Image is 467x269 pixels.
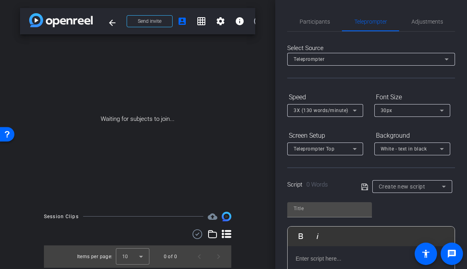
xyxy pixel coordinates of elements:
[411,19,443,24] span: Adjustments
[447,249,457,259] mat-icon: message
[294,146,334,152] span: Teleprompter Top
[379,183,425,190] span: Create new script
[381,108,392,113] span: 30px
[177,16,187,26] mat-icon: account_box
[287,129,363,143] div: Screen Setup
[216,16,225,26] mat-icon: settings
[208,212,217,221] mat-icon: cloud_upload
[190,247,209,266] button: Previous page
[77,253,113,261] div: Items per page:
[374,129,450,143] div: Background
[300,19,330,24] span: Participants
[208,212,217,221] span: Destinations for your clips
[235,16,244,26] mat-icon: info
[294,108,348,113] span: 3X (130 words/minute)
[306,181,328,188] span: 0 Words
[287,180,350,189] div: Script
[44,213,79,221] div: Session Clips
[164,253,177,261] div: 0 of 0
[209,247,228,266] button: Next page
[354,19,387,24] span: Teleprompter
[421,249,431,259] mat-icon: accessibility
[222,212,231,221] img: Session clips
[29,13,93,27] img: app-logo
[127,15,173,27] button: Send invite
[107,18,117,28] mat-icon: arrow_back
[294,204,366,213] input: Title
[287,90,363,104] div: Speed
[310,228,325,244] button: Italic (⌘I)
[197,16,206,26] mat-icon: grid_on
[381,146,427,152] span: White - text in black
[138,18,161,24] span: Send invite
[20,34,255,204] div: Waiting for subjects to join...
[374,90,450,104] div: Font Size
[293,228,308,244] button: Bold (⌘B)
[287,44,455,53] div: Select Source
[294,56,324,62] span: Teleprompter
